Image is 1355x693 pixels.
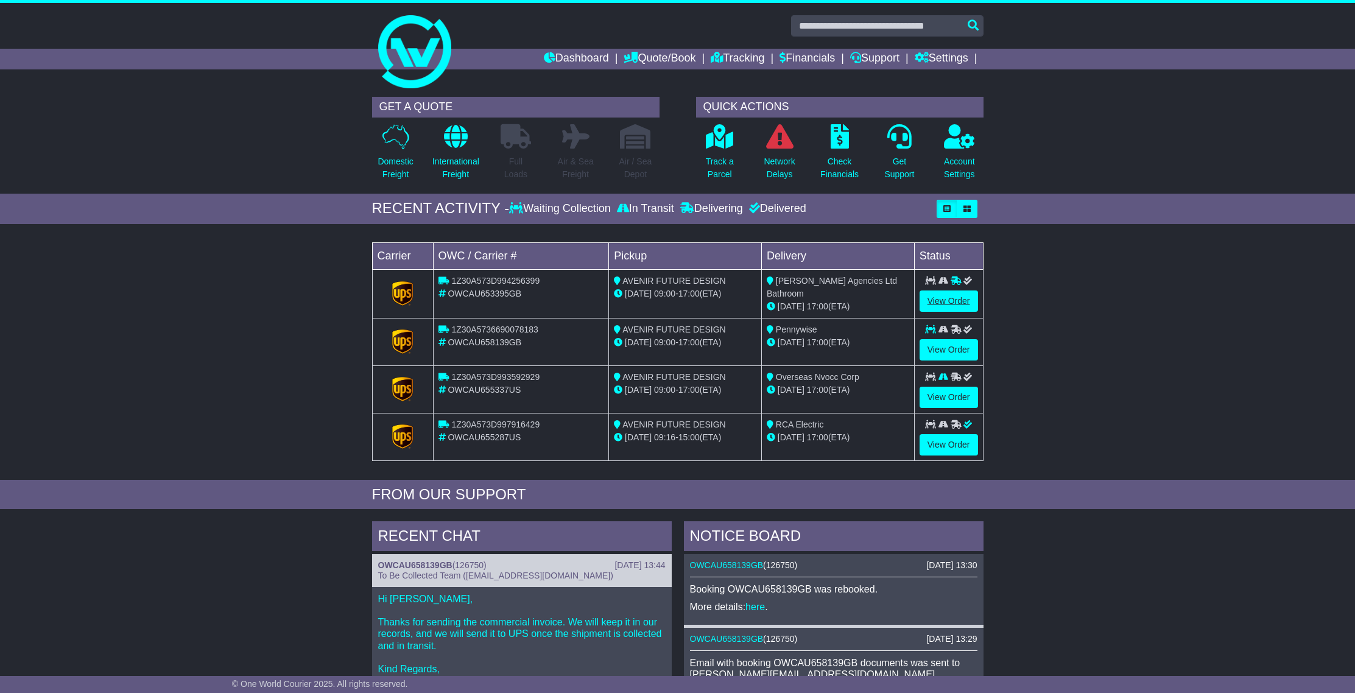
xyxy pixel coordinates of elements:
[764,155,795,181] p: Network Delays
[807,432,828,442] span: 17:00
[625,289,652,298] span: [DATE]
[767,384,909,396] div: (ETA)
[677,202,746,216] div: Delivering
[624,49,695,69] a: Quote/Book
[451,372,540,382] span: 1Z30A573D993592929
[232,679,408,689] span: © One World Courier 2025. All rights reserved.
[705,124,734,188] a: Track aParcel
[690,634,977,644] div: ( )
[776,420,824,429] span: RCA Electric
[558,155,594,181] p: Air & Sea Freight
[926,634,977,644] div: [DATE] 13:29
[378,155,413,181] p: Domestic Freight
[614,560,665,571] div: [DATE] 13:44
[378,571,613,580] span: To Be Collected Team ([EMAIL_ADDRESS][DOMAIN_NAME])
[622,420,725,429] span: AVENIR FUTURE DESIGN
[451,276,540,286] span: 1Z30A573D994256399
[501,155,531,181] p: Full Loads
[451,420,540,429] span: 1Z30A573D997916429
[614,287,756,300] div: - (ETA)
[625,337,652,347] span: [DATE]
[763,124,795,188] a: NetworkDelays
[766,634,795,644] span: 126750
[654,337,675,347] span: 09:00
[776,325,817,334] span: Pennywise
[807,301,828,311] span: 17:00
[619,155,652,181] p: Air / Sea Depot
[678,289,700,298] span: 17:00
[448,385,521,395] span: OWCAU655337US
[625,432,652,442] span: [DATE]
[432,155,479,181] p: International Freight
[378,560,452,570] a: OWCAU658139GB
[690,583,977,595] p: Booking OWCAU658139GB was rebooked.
[622,276,725,286] span: AVENIR FUTURE DESIGN
[850,49,899,69] a: Support
[690,560,764,570] a: OWCAU658139GB
[448,337,521,347] span: OWCAU658139GB
[778,385,804,395] span: [DATE]
[654,432,675,442] span: 09:16
[392,424,413,449] img: GetCarrierServiceLogo
[745,602,765,612] a: here
[678,432,700,442] span: 15:00
[622,372,725,382] span: AVENIR FUTURE DESIGN
[711,49,764,69] a: Tracking
[378,593,666,687] p: Hi [PERSON_NAME], Thanks for sending the commercial invoice. We will keep it in our records, and ...
[448,289,521,298] span: OWCAU653395GB
[761,242,914,269] td: Delivery
[432,124,480,188] a: InternationalFreight
[684,521,984,554] div: NOTICE BOARD
[622,325,725,334] span: AVENIR FUTURE DESIGN
[372,486,984,504] div: FROM OUR SUPPORT
[776,372,859,382] span: Overseas Nvocc Corp
[884,155,914,181] p: Get Support
[778,301,804,311] span: [DATE]
[614,336,756,349] div: - (ETA)
[433,242,609,269] td: OWC / Carrier #
[820,124,859,188] a: CheckFinancials
[654,385,675,395] span: 09:00
[767,431,909,444] div: (ETA)
[544,49,609,69] a: Dashboard
[920,290,978,312] a: View Order
[767,276,897,298] span: [PERSON_NAME] Agencies Ltd Bathroom
[372,521,672,554] div: RECENT CHAT
[920,387,978,408] a: View Order
[914,242,983,269] td: Status
[654,289,675,298] span: 09:00
[625,385,652,395] span: [DATE]
[766,560,795,570] span: 126750
[884,124,915,188] a: GetSupport
[820,155,859,181] p: Check Financials
[614,431,756,444] div: - (ETA)
[915,49,968,69] a: Settings
[807,337,828,347] span: 17:00
[920,434,978,456] a: View Order
[678,337,700,347] span: 17:00
[392,329,413,354] img: GetCarrierServiceLogo
[767,300,909,313] div: (ETA)
[746,202,806,216] div: Delivered
[392,281,413,306] img: GetCarrierServiceLogo
[943,124,976,188] a: AccountSettings
[696,97,984,118] div: QUICK ACTIONS
[926,560,977,571] div: [DATE] 13:30
[372,200,510,217] div: RECENT ACTIVITY -
[778,337,804,347] span: [DATE]
[455,560,484,570] span: 126750
[690,560,977,571] div: ( )
[807,385,828,395] span: 17:00
[614,202,677,216] div: In Transit
[372,242,433,269] td: Carrier
[690,634,764,644] a: OWCAU658139GB
[392,377,413,401] img: GetCarrierServiceLogo
[377,124,414,188] a: DomesticFreight
[690,601,977,613] p: More details: .
[372,97,660,118] div: GET A QUOTE
[678,385,700,395] span: 17:00
[780,49,835,69] a: Financials
[509,202,613,216] div: Waiting Collection
[690,657,977,680] p: Email with booking OWCAU658139GB documents was sent to [PERSON_NAME][EMAIL_ADDRESS][DOMAIN_NAME].
[378,560,666,571] div: ( )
